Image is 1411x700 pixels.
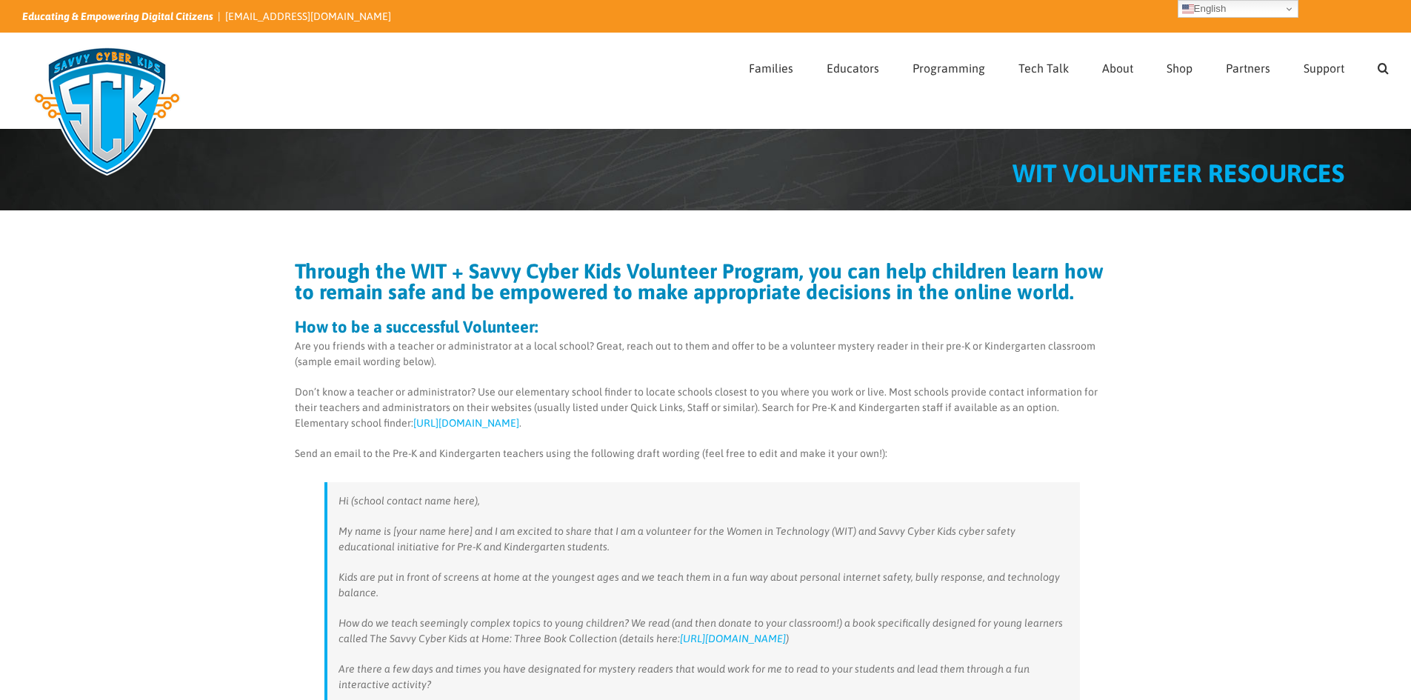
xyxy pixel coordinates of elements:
a: [EMAIL_ADDRESS][DOMAIN_NAME] [225,10,391,22]
span: Educators [827,62,879,74]
a: Support [1304,33,1344,99]
nav: Main Menu [749,33,1389,99]
span: Families [749,62,793,74]
p: Don’t know a teacher or administrator? Use our elementary school finder to locate schools closest... [295,384,1110,431]
span: WIT VOLUNTEER RESOURCES [1013,159,1344,187]
p: Hi (school contact name here), [338,493,1069,509]
i: Educating & Empowering Digital Citizens [22,10,213,22]
a: [URL][DOMAIN_NAME] [680,633,786,644]
span: Partners [1226,62,1270,74]
p: Send an email to the Pre-K and Kindergarten teachers using the following draft wording (feel free... [295,446,1110,461]
a: Shop [1167,33,1192,99]
span: Tech Talk [1018,62,1069,74]
a: [URL][DOMAIN_NAME] [413,417,519,429]
h2: Through the WIT + Savvy Cyber Kids Volunteer Program, you can help children learn how to remain s... [295,261,1110,302]
a: About [1102,33,1133,99]
strong: How to be a successful Volunteer: [295,317,538,336]
span: Are you friends with a teacher or administrator at a local school? Great, reach out to them and o... [295,340,1095,367]
span: Support [1304,62,1344,74]
p: How do we teach seemingly complex topics to young children? We read (and then donate to your clas... [338,616,1069,647]
img: en [1182,3,1194,15]
a: Search [1378,33,1389,99]
a: Educators [827,33,879,99]
p: My name is [your name here] and I am excited to share that I am a volunteer for the Women in Tech... [338,524,1069,555]
img: Savvy Cyber Kids Logo [22,37,192,185]
span: About [1102,62,1133,74]
a: Programming [913,33,985,99]
span: Programming [913,62,985,74]
a: Tech Talk [1018,33,1069,99]
p: Are there a few days and times you have designated for mystery readers that would work for me to ... [338,661,1069,693]
p: Kids are put in front of screens at home at the youngest ages and we teach them in a fun way abou... [338,570,1069,601]
a: Families [749,33,793,99]
a: Partners [1226,33,1270,99]
span: Shop [1167,62,1192,74]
